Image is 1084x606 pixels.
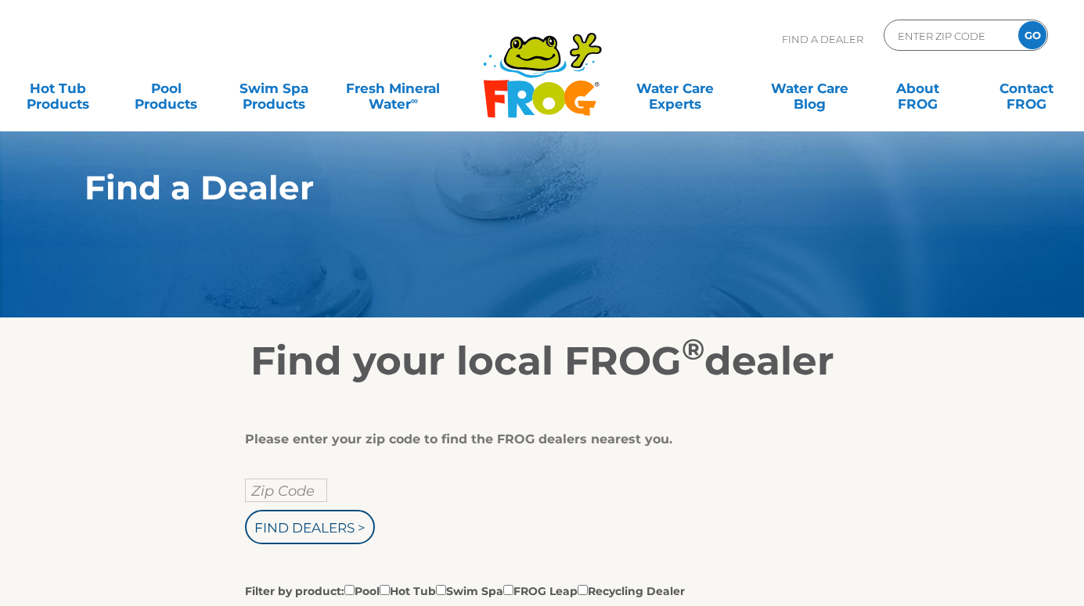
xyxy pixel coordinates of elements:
[16,73,100,104] a: Hot TubProducts
[380,585,390,595] input: Filter by product:PoolHot TubSwim SpaFROG LeapRecycling Dealer
[85,169,927,206] h1: Find a Dealer
[344,585,355,595] input: Filter by product:PoolHot TubSwim SpaFROG LeapRecycling Dealer
[436,585,446,595] input: Filter by product:PoolHot TubSwim SpaFROG LeapRecycling Dealer
[607,73,744,104] a: Water CareExperts
[682,332,704,367] sup: ®
[876,73,960,104] a: AboutFROG
[245,582,685,599] label: Filter by product: Pool Hot Tub Swim Spa FROG Leap Recycling Dealer
[411,95,418,106] sup: ∞
[124,73,208,104] a: PoolProducts
[782,20,863,59] p: Find A Dealer
[61,338,1024,385] h2: Find your local FROG dealer
[768,73,852,104] a: Water CareBlog
[245,510,375,544] input: Find Dealers >
[245,432,828,447] div: Please enter your zip code to find the FROG dealers nearest you.
[984,73,1068,104] a: ContactFROG
[340,73,446,104] a: Fresh MineralWater∞
[896,24,1002,47] input: Zip Code Form
[578,585,588,595] input: Filter by product:PoolHot TubSwim SpaFROG LeapRecycling Dealer
[1018,21,1046,49] input: GO
[232,73,317,104] a: Swim SpaProducts
[503,585,513,595] input: Filter by product:PoolHot TubSwim SpaFROG LeapRecycling Dealer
